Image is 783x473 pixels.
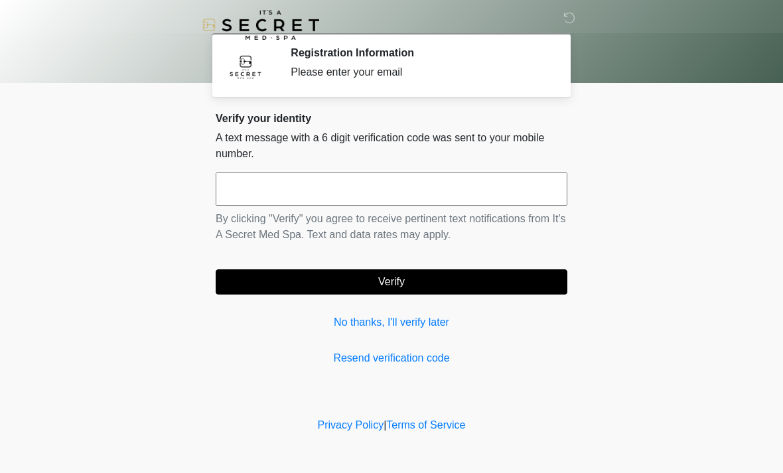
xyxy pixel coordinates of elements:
[216,314,567,330] a: No thanks, I'll verify later
[291,64,547,80] div: Please enter your email
[216,269,567,295] button: Verify
[216,211,567,243] p: By clicking "Verify" you agree to receive pertinent text notifications from It's A Secret Med Spa...
[386,419,465,431] a: Terms of Service
[291,46,547,59] h2: Registration Information
[318,419,384,431] a: Privacy Policy
[216,112,567,125] h2: Verify your identity
[216,130,567,162] p: A text message with a 6 digit verification code was sent to your mobile number.
[216,350,567,366] a: Resend verification code
[226,46,265,86] img: Agent Avatar
[384,419,386,431] a: |
[202,10,319,40] img: It's A Secret Med Spa Logo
